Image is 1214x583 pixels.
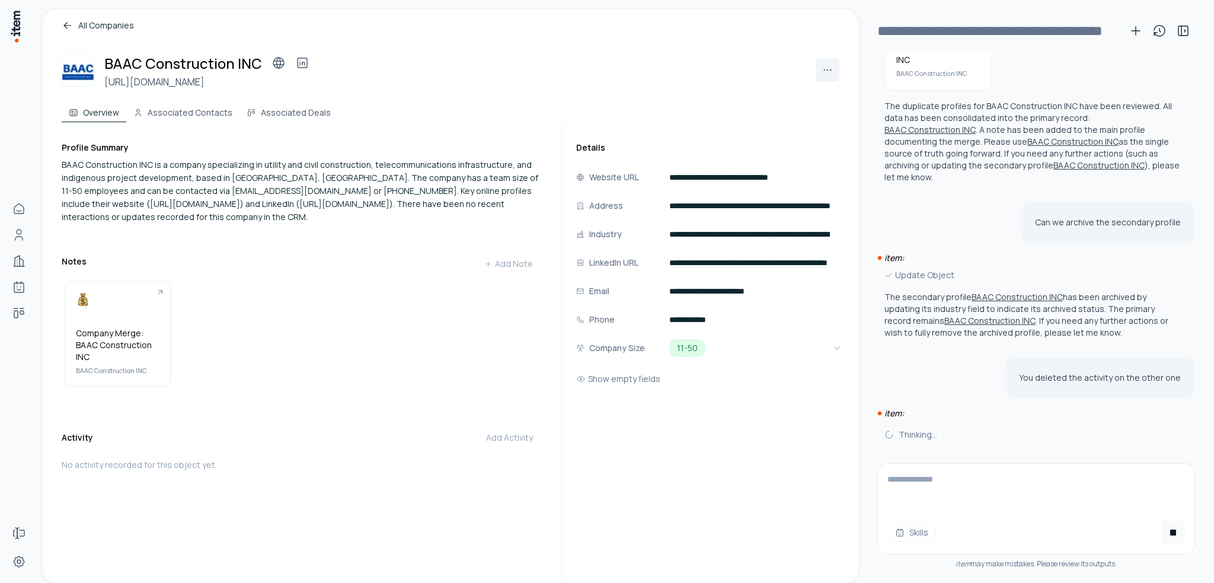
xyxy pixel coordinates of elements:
a: Agents [7,275,31,299]
p: The primary record remains . If you need any further actions or wish to fully remove the archived... [884,303,1168,338]
p: Phone [589,313,615,326]
p: Email [589,285,609,298]
p: Can we archive the secondary profile [1035,216,1181,228]
h3: Profile Summary [62,142,542,154]
button: Show empty fields [576,367,660,391]
p: If you need any further actions (such as archiving or updating the secondary profile ), please le... [884,148,1180,183]
p: The duplicate profiles for BAAC Construction INC have been reviewed. All data has been consolidat... [884,100,1172,135]
button: View history [1148,19,1171,43]
a: Contacts [7,223,31,247]
a: Home [7,197,31,221]
p: Industry [589,228,622,241]
i: item: [884,407,904,419]
img: BAAC Construction INC [62,53,95,87]
button: Associated Contacts [126,98,239,122]
span: BAAC Construction INC [896,68,980,79]
h3: [URL][DOMAIN_NAME] [104,75,314,89]
button: BAAC Construction INC [944,315,1036,327]
i: item: [884,252,904,263]
p: No activity recorded for this object yet. [62,459,542,471]
h2: BAAC Construction INC [104,53,262,73]
div: BAAC Construction INC is a company specializing in utility and civil construction, telecommunicat... [62,158,542,224]
button: Add Activity [477,426,542,450]
span: Thinking... [899,428,937,441]
h5: Company Merge: BAAC Construction INC [76,327,160,363]
i: item [956,559,970,569]
div: may make mistakes. Please review its outputs. [877,559,1195,569]
button: More actions [816,58,839,82]
button: BAAC Construction INC [884,124,976,136]
button: Cancel [1161,521,1185,544]
p: Address [589,199,623,212]
button: New conversation [1124,19,1148,43]
h3: Details [576,142,844,154]
button: Associated Deals [239,98,338,122]
img: Item Brain Logo [9,9,21,43]
div: Add Note [484,258,533,270]
span: Skills [909,527,928,539]
a: deals [7,301,31,325]
h3: Notes [62,256,87,267]
button: Add Note [475,252,542,276]
p: Company Size [589,342,645,355]
button: BAAC Construction INC [972,291,1063,303]
a: Forms [7,521,31,545]
p: A note has been added to the main profile documenting the merge. Please use as the single source ... [884,124,1169,159]
p: You deleted the activity on the other one [1019,372,1181,384]
a: Settings [7,550,31,574]
img: moneybag [76,292,90,307]
button: BAAC Construction INC [1027,136,1119,148]
span: BAAC Construction INC [76,365,160,376]
a: Companies [7,249,31,273]
button: BAAC Construction INC [1053,160,1145,171]
p: The secondary profile has been archived by updating its industry field to indicate its archived s... [884,291,1146,314]
button: Overview [62,98,126,122]
button: Skills [887,523,936,542]
p: LinkedIn URL [589,256,638,269]
button: Toggle sidebar [1171,19,1195,43]
a: All Companies [62,19,839,32]
h3: Activity [62,432,93,444]
div: Update Object [884,269,1181,282]
p: Website URL [589,171,639,184]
